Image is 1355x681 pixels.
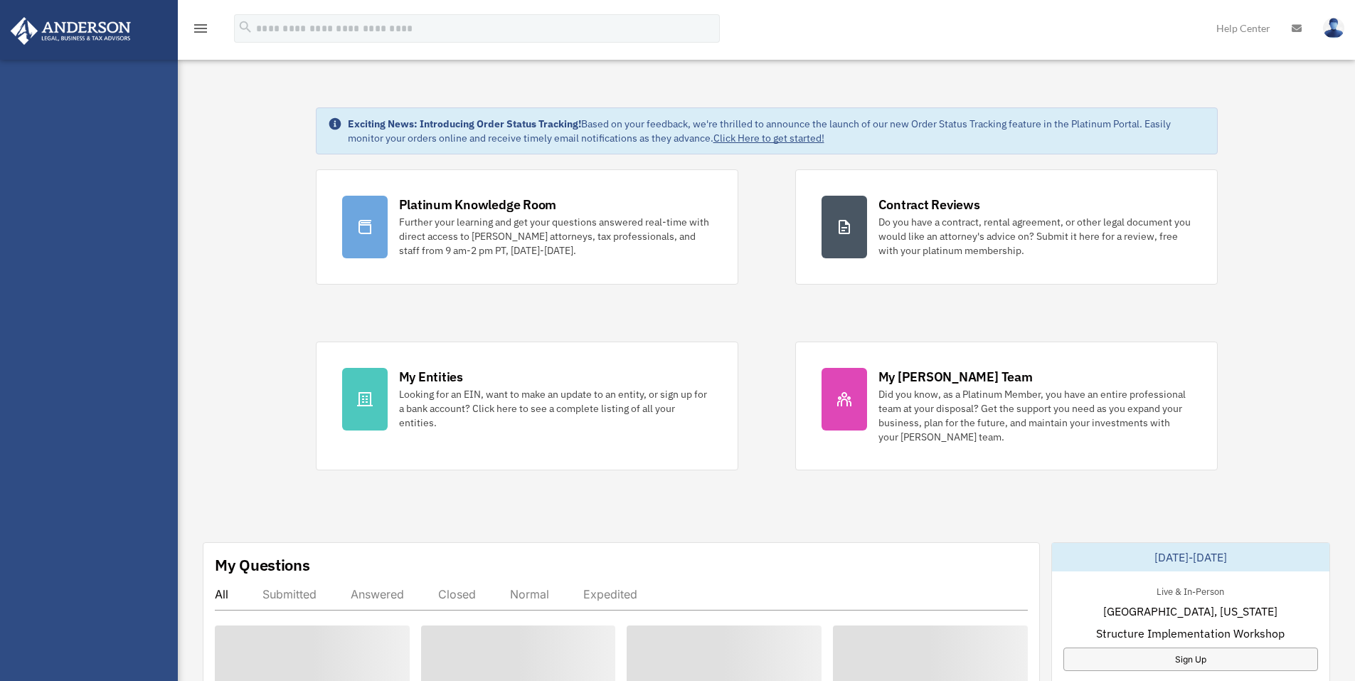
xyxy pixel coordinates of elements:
div: Do you have a contract, rental agreement, or other legal document you would like an attorney's ad... [878,215,1191,258]
i: search [238,19,253,35]
div: Looking for an EIN, want to make an update to an entity, or sign up for a bank account? Click her... [399,387,712,430]
div: Expedited [583,587,637,601]
div: My Questions [215,554,310,576]
a: menu [192,25,209,37]
div: [DATE]-[DATE] [1052,543,1329,571]
a: Contract Reviews Do you have a contract, rental agreement, or other legal document you would like... [795,169,1218,285]
a: Click Here to get started! [713,132,824,144]
div: Submitted [262,587,317,601]
div: Contract Reviews [878,196,980,213]
div: All [215,587,228,601]
a: Sign Up [1063,648,1318,671]
a: Platinum Knowledge Room Further your learning and get your questions answered real-time with dire... [316,169,738,285]
strong: Exciting News: Introducing Order Status Tracking! [348,117,581,130]
div: Answered [351,587,404,601]
div: Platinum Knowledge Room [399,196,557,213]
div: Closed [438,587,476,601]
div: My [PERSON_NAME] Team [878,368,1033,386]
div: Did you know, as a Platinum Member, you have an entire professional team at your disposal? Get th... [878,387,1191,444]
img: Anderson Advisors Platinum Portal [6,17,135,45]
a: My [PERSON_NAME] Team Did you know, as a Platinum Member, you have an entire professional team at... [795,342,1218,470]
span: [GEOGRAPHIC_DATA], [US_STATE] [1103,603,1277,620]
div: Normal [510,587,549,601]
div: Based on your feedback, we're thrilled to announce the launch of our new Order Status Tracking fe... [348,117,1206,145]
i: menu [192,20,209,37]
img: User Pic [1323,18,1344,38]
div: Live & In-Person [1145,583,1236,598]
div: Further your learning and get your questions answered real-time with direct access to [PERSON_NAM... [399,215,712,258]
a: My Entities Looking for an EIN, want to make an update to an entity, or sign up for a bank accoun... [316,342,738,470]
span: Structure Implementation Workshop [1096,625,1285,642]
div: My Entities [399,368,463,386]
